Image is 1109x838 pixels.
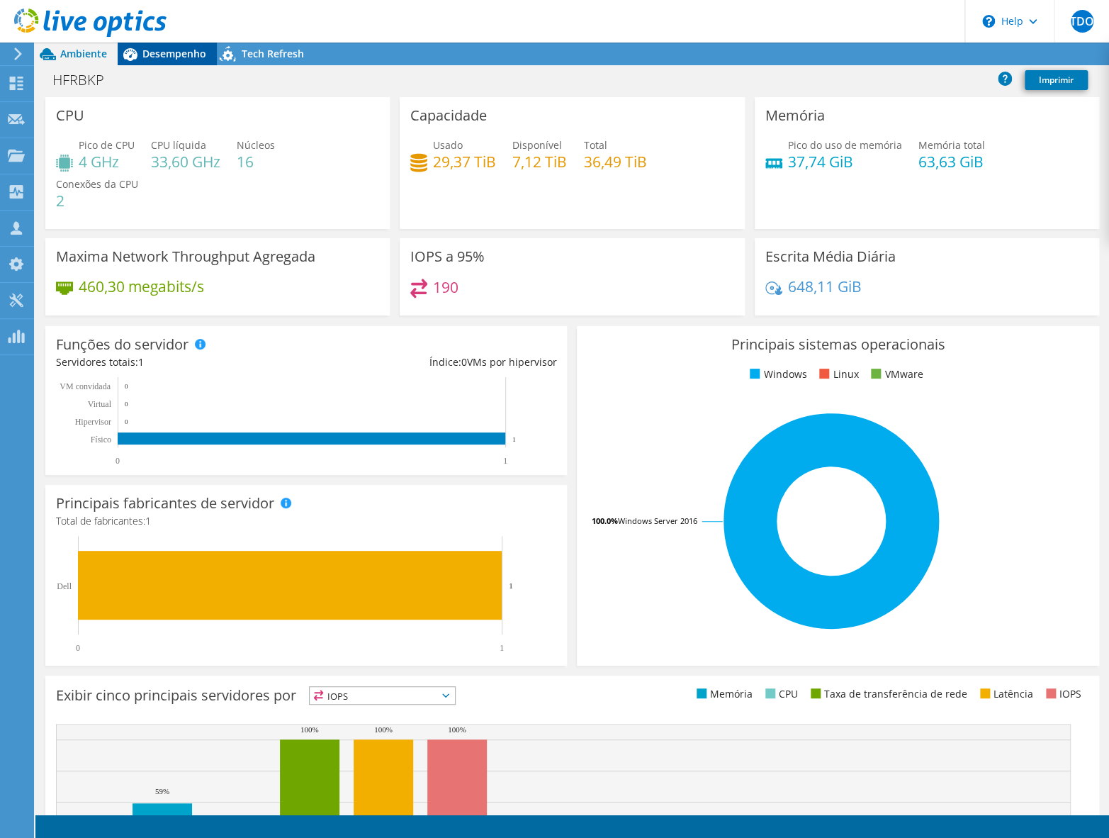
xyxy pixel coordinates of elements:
text: 0 [125,418,128,425]
text: 1 [509,581,513,590]
span: Núcleos [237,138,275,152]
tspan: Físico [91,435,111,445]
h3: Memória [765,108,825,123]
h4: 33,60 GHz [151,154,220,169]
h4: 2 [56,193,138,208]
h3: Principais fabricantes de servidor [56,496,274,511]
h4: 16 [237,154,275,169]
li: Taxa de transferência de rede [807,686,967,702]
h3: Maxima Network Throughput Agregada [56,249,315,264]
tspan: Windows Server 2016 [618,515,697,526]
span: Total [583,138,607,152]
text: 0 [125,401,128,408]
h4: Total de fabricantes: [56,513,556,529]
li: Latência [976,686,1033,702]
h4: 63,63 GiB [918,154,985,169]
text: 1 [503,456,507,466]
h4: 460,30 megabits/s [79,279,204,294]
h3: Escrita Média Diária [765,249,896,264]
text: 1 [500,643,504,653]
li: Windows [746,367,806,382]
text: Hipervisor [75,417,111,427]
h4: 7,12 TiB [512,154,567,169]
span: Memória total [918,138,985,152]
text: Virtual [88,399,112,409]
span: Pico do uso de memória [788,138,902,152]
span: Disponível [512,138,562,152]
li: CPU [762,686,798,702]
h4: 4 GHz [79,154,135,169]
h3: Capacidade [410,108,487,123]
text: 100% [300,725,319,734]
span: Tech Refresh [242,47,304,60]
li: Memória [693,686,753,702]
span: JTDOJ [1071,10,1093,33]
span: Pico de CPU [79,138,135,152]
text: 1 [512,436,516,443]
h4: 36,49 TiB [583,154,646,169]
div: Servidores totais: [56,354,306,370]
li: Linux [816,367,858,382]
h4: 648,11 GiB [788,279,862,294]
span: Conexões da CPU [56,177,138,191]
h4: 190 [433,279,458,295]
li: IOPS [1042,686,1081,702]
text: 0 [116,456,120,466]
span: Ambiente [60,47,107,60]
li: VMware [867,367,923,382]
a: Imprimir [1025,70,1088,90]
h3: IOPS a 95% [410,249,485,264]
h4: 29,37 TiB [433,154,496,169]
span: IOPS [310,687,455,704]
span: Desempenho [142,47,206,60]
span: 1 [145,514,151,527]
text: 100% [374,725,393,734]
span: CPU líquida [151,138,206,152]
text: VM convidada [60,381,111,391]
text: 0 [76,643,80,653]
h3: Principais sistemas operacionais [587,337,1088,352]
h3: Funções do servidor [56,337,188,352]
text: Dell [57,581,72,591]
h3: CPU [56,108,84,123]
span: Usado [433,138,463,152]
span: 0 [461,355,466,369]
h4: 37,74 GiB [788,154,902,169]
div: Índice: VMs por hipervisor [306,354,556,370]
text: 59% [155,787,169,795]
text: 100% [448,725,466,734]
span: 1 [138,355,144,369]
text: 0 [125,383,128,390]
h1: HFRBKP [46,72,126,88]
tspan: 100.0% [592,515,618,526]
svg: \n [982,15,995,28]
